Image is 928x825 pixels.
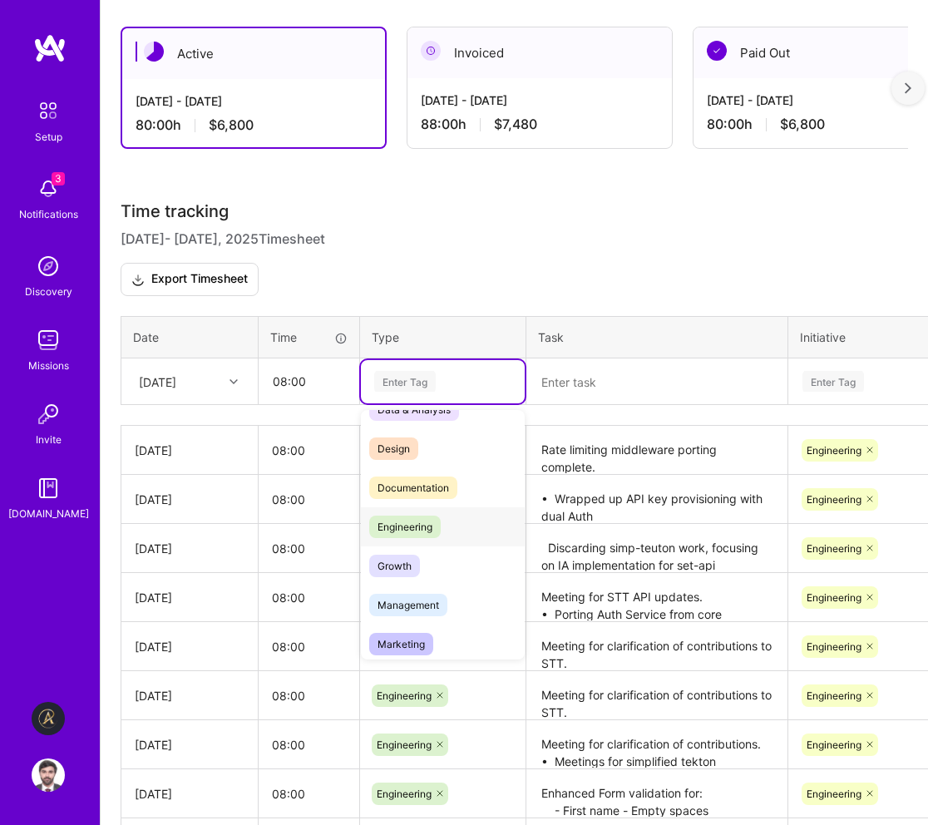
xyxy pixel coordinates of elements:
[259,477,359,521] input: HH:MM
[807,444,861,457] span: Engineering
[707,41,727,61] img: Paid Out
[259,723,359,767] input: HH:MM
[209,116,254,134] span: $6,800
[807,493,861,506] span: Engineering
[494,116,537,133] span: $7,480
[121,201,229,222] span: Time tracking
[121,263,259,296] button: Export Timesheet
[259,674,359,718] input: HH:MM
[32,702,65,735] img: Aldea: Transforming Behavior Change Through AI-Driven Coaching
[270,329,348,346] div: Time
[807,788,861,800] span: Engineering
[421,41,441,61] img: Invoiced
[360,317,526,358] th: Type
[36,431,62,448] div: Invite
[135,687,244,704] div: [DATE]
[32,758,65,792] img: User Avatar
[374,368,436,394] div: Enter Tag
[369,633,433,655] span: Marketing
[528,722,786,768] textarea: ⁠Meeting for clarification of contributions. •⁠ ⁠Meetings for simplified tekton
[528,624,786,669] textarea: ⁠Meeting for clarification of contributions to STT. •⁠ ⁠Planning teuton API simplification
[807,640,861,653] span: Engineering
[121,229,325,249] span: [DATE] - [DATE] , 2025 Timesheet
[139,373,176,390] div: [DATE]
[377,689,432,702] span: Engineering
[135,442,244,459] div: [DATE]
[259,359,358,403] input: HH:MM
[807,542,861,555] span: Engineering
[32,249,65,283] img: discovery
[259,576,359,620] input: HH:MM
[369,555,420,577] span: Growth
[32,398,65,431] img: Invite
[135,736,244,753] div: [DATE]
[135,491,244,508] div: [DATE]
[369,437,418,460] span: Design
[131,271,145,289] i: icon Download
[421,116,659,133] div: 88:00 h
[259,625,359,669] input: HH:MM
[32,472,65,505] img: guide book
[259,772,359,816] input: HH:MM
[230,378,238,386] i: icon Chevron
[528,526,786,571] textarea: ⁠ ⁠Discarding simp-teuton work, focusing on IA implementation for set-api •⁠ ⁠Started working on ...
[421,91,659,109] div: [DATE] - [DATE]
[144,42,164,62] img: Active
[8,505,89,522] div: [DOMAIN_NAME]
[807,689,861,702] span: Engineering
[27,758,69,792] a: User Avatar
[407,27,672,78] div: Invoiced
[528,427,786,473] textarea: Rate limiting middleware porting complete.
[35,128,62,146] div: Setup
[780,116,825,133] span: $6,800
[27,702,69,735] a: Aldea: Transforming Behavior Change Through AI-Driven Coaching
[377,739,432,751] span: Engineering
[526,317,788,358] th: Task
[905,82,911,94] img: right
[369,516,441,538] span: Engineering
[122,28,385,79] div: Active
[135,638,244,655] div: [DATE]
[135,785,244,803] div: [DATE]
[135,589,244,606] div: [DATE]
[259,526,359,571] input: HH:MM
[136,92,372,110] div: [DATE] - [DATE]
[807,591,861,604] span: Engineering
[32,172,65,205] img: bell
[135,540,244,557] div: [DATE]
[528,575,786,620] textarea: ⁠Meeting for STT API updates. •⁠ ⁠Porting Auth Service from core [GEOGRAPHIC_DATA] to simp-[GEOGR...
[32,324,65,357] img: teamwork
[369,477,457,499] span: Documentation
[528,673,786,719] textarea: ⁠Meeting for clarification of contributions to STT. •⁠ ⁠Planning teuton API simplification
[28,357,69,374] div: Missions
[802,368,864,394] div: Enter Tag
[369,594,447,616] span: Management
[528,771,786,817] textarea: ⁠Enhanced Form validation for: - First name - Empty spaces - Last name - Empty spaces - Email - C...
[31,93,66,128] img: setup
[369,398,459,421] span: Data & Analysis
[52,172,65,185] span: 3
[136,116,372,134] div: 80:00 h
[25,283,72,300] div: Discovery
[121,317,259,358] th: Date
[528,477,786,522] textarea: •⁠ ⁠Wrapped up API key provisioning with dual Auth •⁠ ⁠Started working on Rate limiting
[807,739,861,751] span: Engineering
[259,428,359,472] input: HH:MM
[377,788,432,800] span: Engineering
[33,33,67,63] img: logo
[19,205,78,223] div: Notifications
